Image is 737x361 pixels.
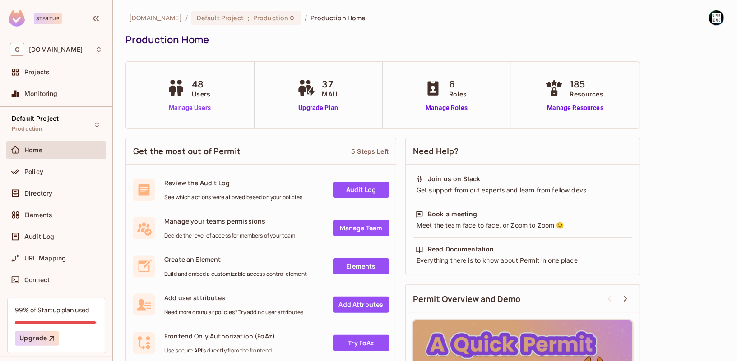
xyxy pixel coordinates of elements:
span: Review the Audit Log [164,178,302,187]
span: Default Project [12,115,59,122]
span: Connect [24,276,50,283]
div: Meet the team face to face, or Zoom to Zoom 😉 [416,221,630,230]
span: Frontend Only Authorization (FoAz) [164,332,275,340]
div: Read Documentation [428,245,494,254]
span: Resources [570,89,603,99]
span: Projects [24,69,50,76]
span: Use secure API's directly from the frontend [164,347,275,354]
a: Manage Users [165,103,215,113]
div: Book a meeting [428,210,477,219]
span: Monitoring [24,90,58,97]
div: Production Home [125,33,720,46]
button: Upgrade [15,331,59,346]
img: William Connelly [709,10,724,25]
span: 185 [570,78,603,91]
span: Home [24,146,43,154]
span: C [10,43,24,56]
span: Add user attributes [164,293,303,302]
span: Production [253,14,288,22]
a: Manage Team [333,220,389,236]
a: Elements [333,258,389,274]
span: Permit Overview and Demo [413,293,521,305]
span: Decide the level of access for members of your team [164,232,296,239]
div: 99% of Startup plan used [15,306,89,314]
a: Manage Roles [422,103,471,113]
a: Manage Resources [543,103,608,113]
span: Production [12,125,43,133]
span: the active workspace [129,14,182,22]
a: Audit Log [333,182,389,198]
div: 5 Steps Left [351,147,389,155]
span: Need Help? [413,146,459,157]
div: Startup [34,13,62,24]
span: Build and embed a customizable access control element [164,270,307,278]
li: / [305,14,307,22]
span: Production Home [311,14,365,22]
a: Upgrade Plan [295,103,342,113]
a: Try FoAz [333,335,389,351]
span: Manage your teams permissions [164,217,296,225]
span: See which actions were allowed based on your policies [164,194,302,201]
a: Add Attrbutes [333,297,389,313]
span: Create an Element [164,255,307,264]
span: 6 [449,78,467,91]
img: SReyMgAAAABJRU5ErkJggg== [9,10,25,27]
div: Everything there is to know about Permit in one place [416,256,630,265]
li: / [185,14,188,22]
span: Roles [449,89,467,99]
span: URL Mapping [24,255,66,262]
span: : [247,14,250,22]
span: Get the most out of Permit [133,146,241,157]
span: Policy [24,168,43,175]
div: Join us on Slack [428,174,480,183]
span: Audit Log [24,233,54,240]
span: Elements [24,211,52,219]
span: MAU [322,89,337,99]
span: Workspace: chalkboard.io [29,46,83,53]
span: Default Project [197,14,244,22]
span: Directory [24,190,52,197]
span: Need more granular policies? Try adding user attributes [164,309,303,316]
div: Get support from out experts and learn from fellow devs [416,186,630,195]
span: 48 [192,78,210,91]
span: 37 [322,78,337,91]
span: Users [192,89,210,99]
